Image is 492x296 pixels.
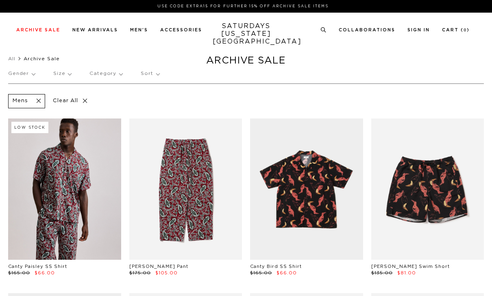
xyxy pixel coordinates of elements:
[407,28,430,32] a: Sign In
[250,271,272,275] span: $165.00
[8,56,15,61] a: All
[442,28,470,32] a: Cart (0)
[13,98,28,105] p: Mens
[339,28,395,32] a: Collaborations
[24,56,60,61] span: Archive Sale
[141,64,159,83] p: Sort
[213,22,280,46] a: SATURDAYS[US_STATE][GEOGRAPHIC_DATA]
[397,271,416,275] span: $81.00
[130,28,148,32] a: Men's
[49,94,91,108] p: Clear All
[8,271,30,275] span: $165.00
[72,28,118,32] a: New Arrivals
[371,271,393,275] span: $135.00
[250,264,302,269] a: Canty Bird SS Shirt
[20,3,466,9] p: Use Code EXTRA15 for Further 15% Off Archive Sale Items
[129,264,188,269] a: [PERSON_NAME] Pant
[89,64,122,83] p: Category
[160,28,202,32] a: Accessories
[16,28,60,32] a: Archive Sale
[8,264,67,269] a: Canty Paisley SS Shirt
[129,271,151,275] span: $175.00
[35,271,55,275] span: $66.00
[464,29,467,32] small: 0
[53,64,71,83] p: Size
[11,122,48,133] div: Low Stock
[8,64,35,83] p: Gender
[155,271,178,275] span: $105.00
[371,264,450,269] a: [PERSON_NAME] Swim Short
[276,271,297,275] span: $66.00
